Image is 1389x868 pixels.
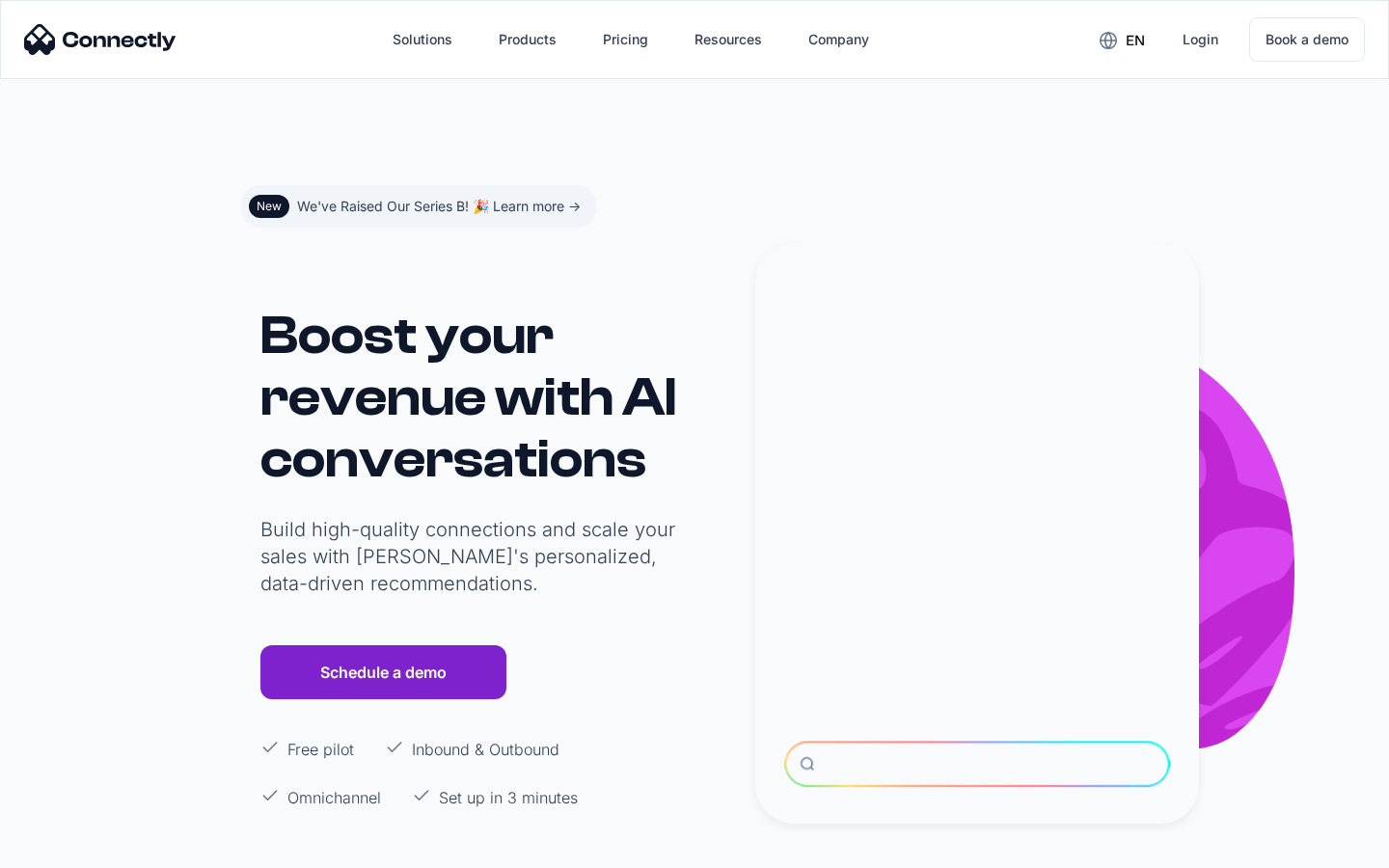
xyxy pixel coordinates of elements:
img: Connectly Logo [24,24,177,55]
aside: Language selected: English [19,832,116,861]
div: New [257,199,282,214]
p: Build high-quality connections and scale your sales with [PERSON_NAME]'s personalized, data-drive... [260,516,685,597]
div: en [1084,25,1159,54]
div: Resources [679,16,777,63]
div: We've Raised Our Series B! 🎉 Learn more -> [297,193,581,220]
p: Omnichannel [287,786,381,809]
div: Login [1183,26,1218,53]
p: Free pilot [287,738,354,761]
p: Inbound & Outbound [412,738,559,761]
div: Solutions [393,26,452,53]
h1: Boost your revenue with AI conversations [260,305,685,490]
a: NewWe've Raised Our Series B! 🎉 Learn more -> [241,185,596,228]
div: Solutions [377,16,468,63]
ul: Language list [39,834,116,861]
a: Schedule a demo [260,645,506,699]
div: Company [793,16,885,63]
div: Pricing [603,26,648,53]
div: Company [808,26,869,53]
p: Set up in 3 minutes [439,786,578,809]
div: Products [483,16,572,63]
div: en [1126,27,1145,54]
a: Pricing [587,16,664,63]
div: Products [499,26,557,53]
a: Login [1167,16,1234,63]
a: Book a demo [1249,17,1365,62]
div: Resources [694,26,762,53]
